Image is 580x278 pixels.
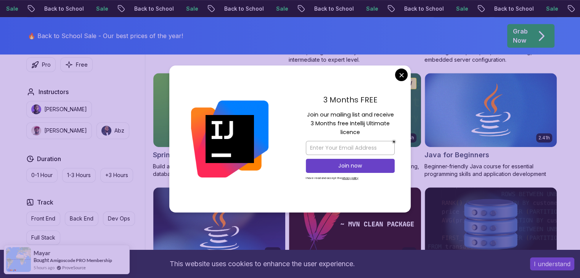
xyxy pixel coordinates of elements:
[268,5,292,13] p: Sale
[26,101,92,118] button: instructor img[PERSON_NAME]
[178,5,202,13] p: Sale
[538,135,550,141] p: 2.41h
[26,168,58,182] button: 0-1 Hour
[6,256,519,272] div: This website uses cookies to enhance the user experience.
[26,57,56,72] button: Pro
[448,5,472,13] p: Sale
[108,215,130,222] p: Dev Ops
[37,154,61,163] h2: Duration
[306,5,358,13] p: Back to School
[34,264,55,271] span: 5 hours ago
[26,122,92,139] button: instructor img[PERSON_NAME]
[37,198,53,207] h2: Track
[36,5,88,13] p: Back to School
[31,104,41,114] img: instructor img
[62,264,86,271] a: ProveSource
[50,257,112,264] a: Amigoscode PRO Membership
[126,5,178,13] p: Back to School
[31,215,55,222] p: Front End
[267,249,278,255] p: 9.18h
[96,122,129,139] button: instructor imgAbz
[358,5,382,13] p: Sale
[31,171,53,179] p: 0-1 Hour
[424,150,489,160] h2: Java for Beginners
[6,247,31,272] img: provesource social proof notification image
[60,57,93,72] button: Free
[88,5,112,13] p: Sale
[153,187,285,261] img: Java for Developers card
[31,234,55,241] p: Full Stack
[513,27,528,45] p: Grab Now
[424,73,557,178] a: Java for Beginners card2.41hJava for BeginnersBeginner-friendly Java course for essential program...
[100,168,133,182] button: +3 Hours
[44,105,87,113] p: [PERSON_NAME]
[31,126,41,136] img: instructor img
[114,127,124,134] p: Abz
[105,171,128,179] p: +3 Hours
[42,61,51,69] p: Pro
[34,257,49,263] span: Bought
[216,5,268,13] p: Back to School
[28,31,183,40] p: 🔥 Back to School Sale - Our best prices of the year!
[153,150,240,160] h2: Spring Boot for Beginners
[289,187,421,261] img: Maven Essentials card
[530,257,574,270] button: Accept cookies
[44,127,87,134] p: [PERSON_NAME]
[76,61,88,69] p: Free
[34,250,50,256] span: Mayar
[103,211,135,226] button: Dev Ops
[153,73,286,178] a: Spring Boot for Beginners card1.67hNEWSpring Boot for BeginnersBuild a CRUD API with Spring Boot ...
[67,171,91,179] p: 1-3 Hours
[39,87,69,96] h2: Instructors
[396,5,448,13] p: Back to School
[425,187,557,261] img: Advanced Databases card
[404,249,414,255] p: 54m
[26,211,60,226] button: Front End
[153,163,286,178] p: Build a CRUD API with Spring Boot and PostgreSQL database using Spring Data JPA and Spring AI
[425,73,557,147] img: Java for Beginners card
[70,215,93,222] p: Back End
[153,73,285,147] img: Spring Boot for Beginners card
[424,163,557,178] p: Beginner-friendly Java course for essential programming skills and application development
[486,5,538,13] p: Back to School
[65,211,98,226] button: Back End
[62,168,96,182] button: 1-3 Hours
[101,126,111,136] img: instructor img
[538,5,562,13] p: Sale
[26,230,60,245] button: Full Stack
